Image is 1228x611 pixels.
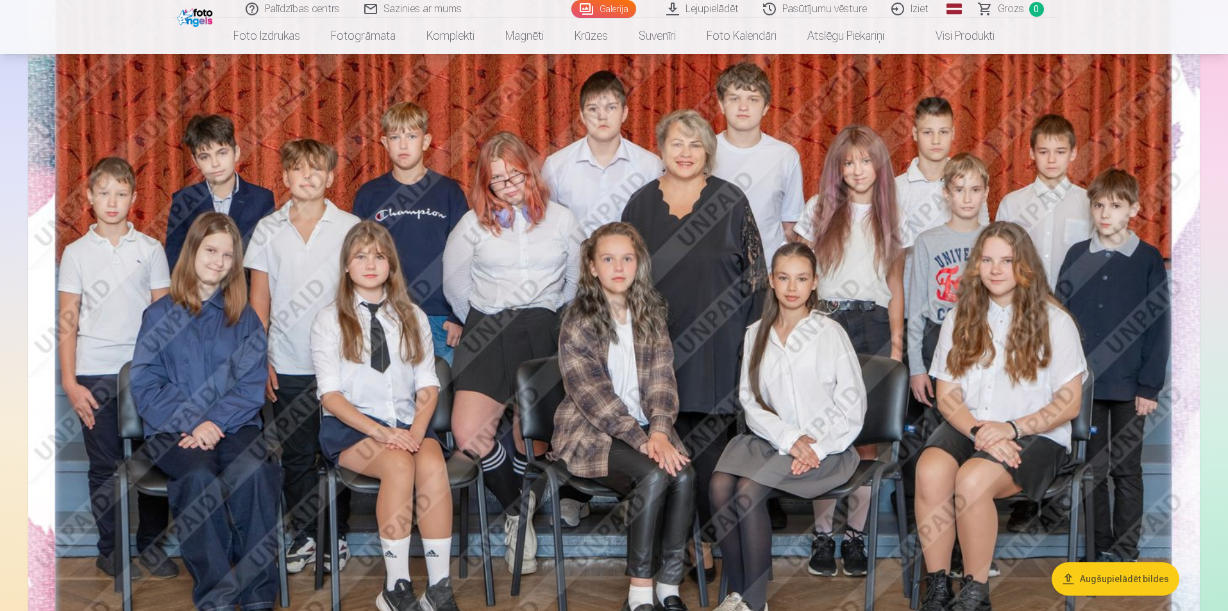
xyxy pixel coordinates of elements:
[315,18,411,54] a: Fotogrāmata
[559,18,623,54] a: Krūzes
[623,18,691,54] a: Suvenīri
[900,18,1010,54] a: Visi produkti
[1029,2,1044,17] span: 0
[411,18,490,54] a: Komplekti
[691,18,792,54] a: Foto kalendāri
[1052,562,1179,596] button: Augšupielādēt bildes
[218,18,315,54] a: Foto izdrukas
[998,1,1024,17] span: Grozs
[177,5,216,27] img: /fa1
[490,18,559,54] a: Magnēti
[792,18,900,54] a: Atslēgu piekariņi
